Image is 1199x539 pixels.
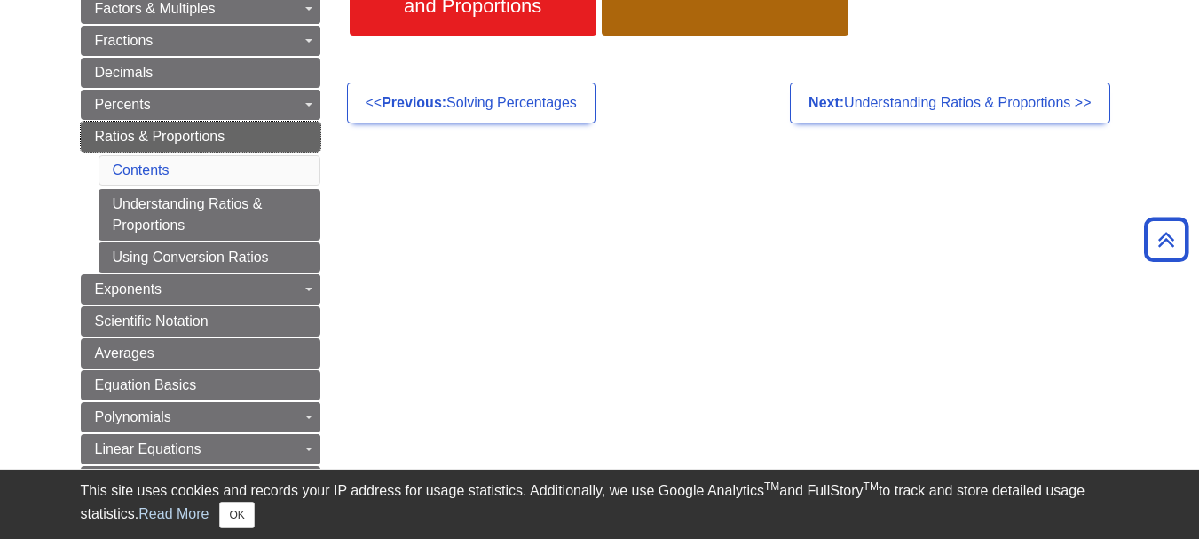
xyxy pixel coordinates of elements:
[81,370,320,400] a: Equation Basics
[95,97,151,112] span: Percents
[1138,227,1195,251] a: Back to Top
[81,90,320,120] a: Percents
[81,466,320,496] a: Absolute Value
[95,1,216,16] span: Factors & Multiples
[95,441,201,456] span: Linear Equations
[95,377,197,392] span: Equation Basics
[809,95,844,110] strong: Next:
[864,480,879,493] sup: TM
[95,313,209,329] span: Scientific Notation
[95,33,154,48] span: Fractions
[113,162,170,178] a: Contents
[347,83,596,123] a: <<Previous:Solving Percentages
[99,242,320,273] a: Using Conversion Ratios
[764,480,779,493] sup: TM
[138,506,209,521] a: Read More
[81,58,320,88] a: Decimals
[81,274,320,305] a: Exponents
[790,83,1109,123] a: Next:Understanding Ratios & Proportions >>
[95,65,154,80] span: Decimals
[95,409,171,424] span: Polynomials
[81,434,320,464] a: Linear Equations
[219,502,254,528] button: Close
[81,402,320,432] a: Polynomials
[81,122,320,152] a: Ratios & Proportions
[99,189,320,241] a: Understanding Ratios & Proportions
[81,306,320,337] a: Scientific Notation
[95,345,154,361] span: Averages
[81,480,1119,528] div: This site uses cookies and records your IP address for usage statistics. Additionally, we use Goo...
[95,281,162,297] span: Exponents
[81,338,320,369] a: Averages
[382,95,446,110] strong: Previous:
[95,129,225,144] span: Ratios & Proportions
[81,26,320,56] a: Fractions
